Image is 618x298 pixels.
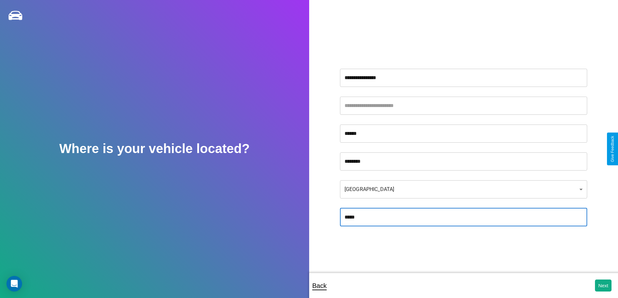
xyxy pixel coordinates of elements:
[59,141,250,156] h2: Where is your vehicle located?
[610,136,615,162] div: Give Feedback
[6,276,22,292] div: Open Intercom Messenger
[340,180,587,198] div: [GEOGRAPHIC_DATA]
[312,280,327,292] p: Back
[595,280,612,292] button: Next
